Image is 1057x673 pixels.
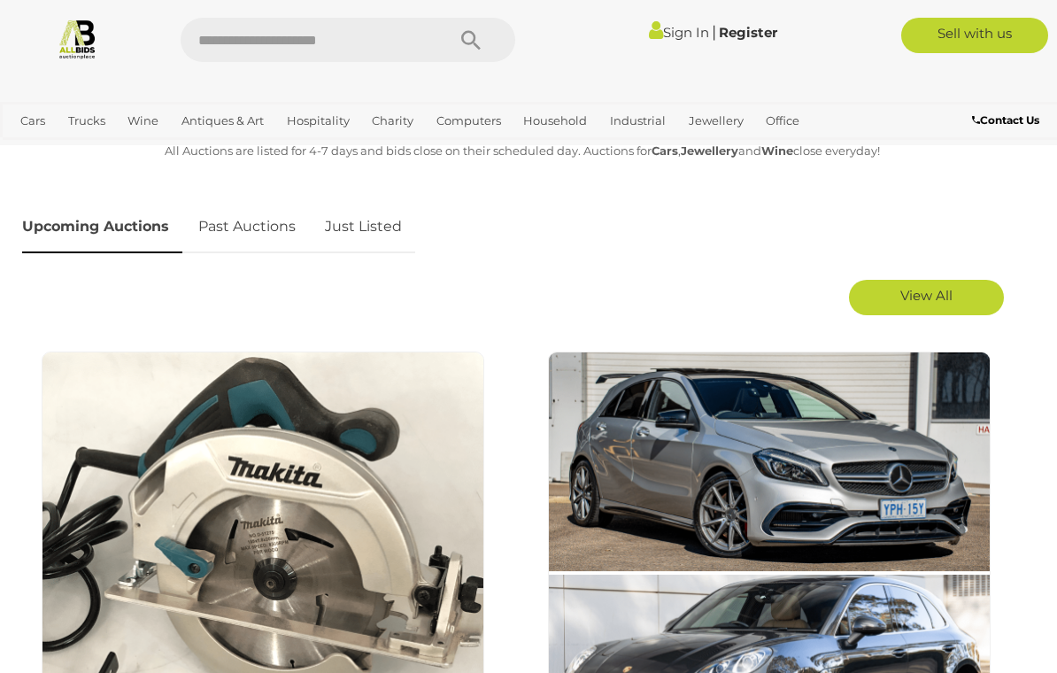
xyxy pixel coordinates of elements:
[652,143,678,158] strong: Cars
[22,141,1022,161] p: All Auctions are listed for 4-7 days and bids close on their scheduled day. Auctions for , and cl...
[849,280,1004,315] a: View All
[429,106,508,135] a: Computers
[22,201,182,253] a: Upcoming Auctions
[972,113,1039,127] b: Contact Us
[61,106,112,135] a: Trucks
[649,24,709,41] a: Sign In
[427,18,515,62] button: Search
[174,106,271,135] a: Antiques & Art
[712,22,716,42] span: |
[280,106,357,135] a: Hospitality
[682,106,751,135] a: Jewellery
[57,18,98,59] img: Allbids.com.au
[761,143,793,158] strong: Wine
[901,18,1048,53] a: Sell with us
[312,201,415,253] a: Just Listed
[759,106,806,135] a: Office
[185,201,309,253] a: Past Auctions
[516,106,594,135] a: Household
[900,287,953,304] span: View All
[13,106,52,135] a: Cars
[73,135,212,165] a: [GEOGRAPHIC_DATA]
[120,106,166,135] a: Wine
[603,106,673,135] a: Industrial
[719,24,777,41] a: Register
[972,111,1044,130] a: Contact Us
[681,143,738,158] strong: Jewellery
[13,135,64,165] a: Sports
[365,106,420,135] a: Charity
